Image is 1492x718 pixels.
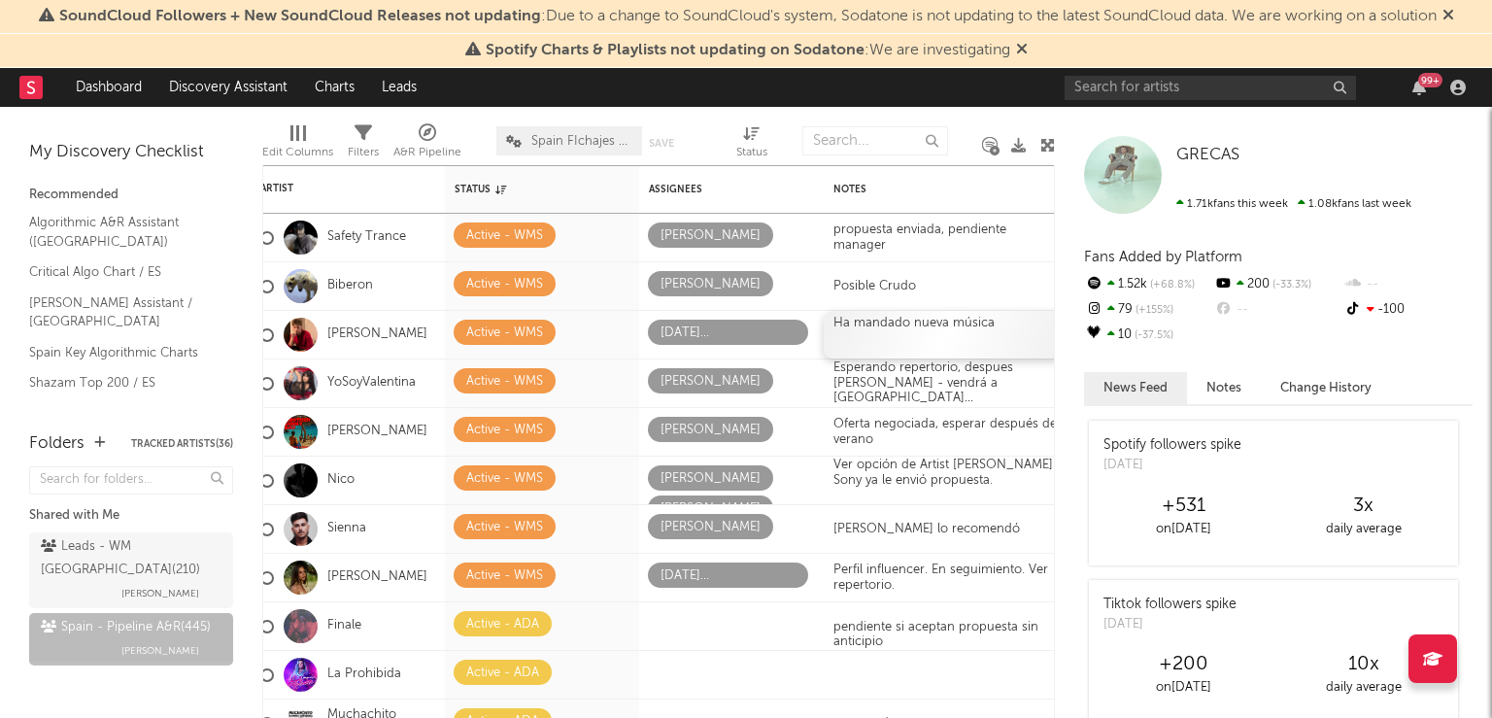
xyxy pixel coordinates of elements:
[155,68,301,107] a: Discovery Assistant
[824,563,1067,593] div: Perfil influencer. En seguimiento. Ver repertorio.
[1412,80,1426,95] button: 99+
[1084,250,1242,264] span: Fans Added by Platform
[29,466,233,495] input: Search for folders...
[824,620,1067,650] div: pendiente si aceptan propuesta sin anticipio
[1016,43,1028,58] span: Dismiss
[327,229,406,246] a: Safety Trance
[327,424,427,440] a: [PERSON_NAME]
[62,68,155,107] a: Dashboard
[486,43,1010,58] span: : We are investigating
[824,458,1067,503] div: Ver opción de Artist [PERSON_NAME]. Sony ya le envió propuesta.
[29,141,233,164] div: My Discovery Checklist
[1176,198,1288,210] span: 1.71k fans this week
[393,117,461,173] div: A&R Pipeline
[1176,147,1239,163] span: GRECAS
[466,516,543,539] div: Active - WMS
[1094,495,1273,518] div: +531
[393,141,461,164] div: A&R Pipeline
[649,138,674,149] button: Save
[802,126,948,155] input: Search...
[29,432,85,456] div: Folders
[1343,272,1473,297] div: --
[1103,615,1237,634] div: [DATE]
[661,273,761,296] div: [PERSON_NAME]
[131,439,233,449] button: Tracked Artists(36)
[41,535,217,582] div: Leads - WM [GEOGRAPHIC_DATA] ( 210 )
[661,467,761,491] div: [PERSON_NAME]
[1084,297,1213,323] div: 79
[466,662,539,685] div: Active - ADA
[327,472,355,489] a: Nico
[1147,280,1195,291] span: +68.8 %
[736,141,767,164] div: Status
[661,224,761,248] div: [PERSON_NAME]
[824,279,926,294] div: Posible Crudo
[29,261,214,283] a: Critical Algo Chart / ES
[833,316,1057,331] div: Ha mandado nueva música
[1094,518,1273,541] div: on [DATE]
[348,141,379,164] div: Filters
[455,184,581,195] div: Status
[833,184,1028,195] div: Notes
[29,504,233,528] div: Shared with Me
[1103,456,1241,475] div: [DATE]
[1273,518,1453,541] div: daily average
[327,569,427,586] a: [PERSON_NAME]
[59,9,1437,24] span: : Due to a change to SoundCloud's system, Sodatone is not updating to the latest SoundCloud data....
[824,360,1067,406] div: Esperando repertorio, despues [PERSON_NAME] - vendrá a [GEOGRAPHIC_DATA]
[327,278,373,294] a: Biberon
[327,618,361,634] a: Finale
[368,68,430,107] a: Leads
[29,372,214,393] a: Shazam Top 200 / ES
[486,43,865,58] span: Spotify Charts & Playlists not updating on Sodatone
[661,322,796,345] div: [DATE][PERSON_NAME]
[29,613,233,666] a: Spain - Pipeline A&R(445)[PERSON_NAME]
[466,467,543,491] div: Active - WMS
[1418,73,1442,87] div: 99 +
[1270,280,1311,291] span: -33.3 %
[824,522,1030,537] div: [PERSON_NAME] lo recomendó
[262,141,333,164] div: Edit Columns
[1103,435,1241,456] div: Spotify followers spike
[1132,330,1173,341] span: -37.5 %
[736,117,767,173] div: Status
[1133,305,1173,316] span: +155 %
[1176,198,1411,210] span: 1.08k fans last week
[1084,323,1213,348] div: 10
[466,613,539,636] div: Active - ADA
[327,326,427,343] a: [PERSON_NAME]
[1084,372,1187,404] button: News Feed
[1094,653,1273,676] div: +200
[1273,653,1453,676] div: 10 x
[327,375,416,392] a: YoSoyValentina
[466,564,543,588] div: Active - WMS
[466,419,543,442] div: Active - WMS
[121,582,199,605] span: [PERSON_NAME]
[466,322,543,345] div: Active - WMS
[466,273,543,296] div: Active - WMS
[824,417,1067,447] div: Oferta negociada, esperar después de verano
[348,117,379,173] div: Filters
[1065,76,1356,100] input: Search for artists
[1176,146,1239,165] a: GRECAS
[824,222,1067,253] div: propuesta enviada, pendiente manager
[661,419,761,442] div: [PERSON_NAME]
[29,292,214,332] a: [PERSON_NAME] Assistant / [GEOGRAPHIC_DATA]
[41,616,211,639] div: Spain - Pipeline A&R ( 445 )
[1084,272,1213,297] div: 1.52k
[1103,595,1237,615] div: Tiktok followers spike
[661,497,761,521] div: [PERSON_NAME]
[301,68,368,107] a: Charts
[466,224,543,248] div: Active - WMS
[59,9,541,24] span: SoundCloud Followers + New SoundCloud Releases not updating
[661,516,761,539] div: [PERSON_NAME]
[121,639,199,663] span: [PERSON_NAME]
[260,183,406,194] div: Artist
[1273,676,1453,700] div: daily average
[661,564,796,588] div: [DATE][PERSON_NAME]
[29,184,233,207] div: Recommended
[466,370,543,393] div: Active - WMS
[1213,272,1342,297] div: 200
[1442,9,1454,24] span: Dismiss
[661,370,761,393] div: [PERSON_NAME]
